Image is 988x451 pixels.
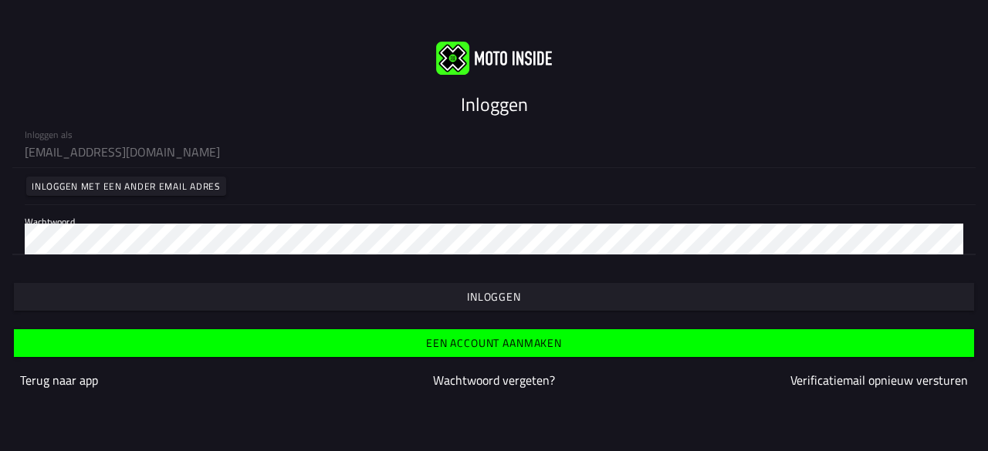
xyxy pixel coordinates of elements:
ion-text: Inloggen [467,291,521,302]
ion-button: Een account aanmaken [14,329,974,357]
ion-button: Inloggen met een ander email adres [26,177,226,196]
ion-text: Inloggen [461,90,528,118]
a: Verificatiemail opnieuw versturen [790,371,968,389]
a: Wachtwoord vergeten? [433,371,555,389]
a: Terug naar app [20,371,98,389]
